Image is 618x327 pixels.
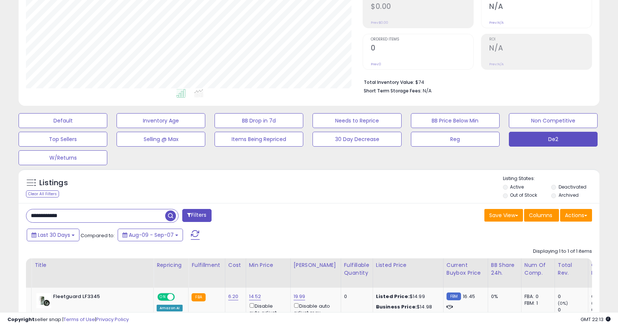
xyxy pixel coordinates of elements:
label: Out of Stock [510,192,537,198]
div: Fulfillment [192,261,222,269]
small: Prev: N/A [489,20,504,25]
div: seller snap | | [7,316,129,323]
span: 16.45 [463,293,475,300]
li: $74 [364,77,586,86]
b: Total Inventory Value: [364,79,414,85]
a: Terms of Use [63,316,95,323]
div: BB Share 24h. [491,261,518,277]
span: ON [158,294,167,300]
label: Active [510,184,524,190]
div: Repricing [157,261,185,269]
button: Default [19,113,107,128]
div: Current Buybox Price [447,261,485,277]
div: FBM: 1 [524,300,549,307]
span: Columns [529,212,552,219]
label: Deactivated [559,184,586,190]
div: Clear All Filters [26,190,59,197]
span: Aug-09 - Sep-07 [129,231,174,239]
a: 6.20 [228,293,239,300]
button: Last 30 Days [27,229,79,241]
small: Prev: $0.00 [371,20,388,25]
div: Disable auto adjust min [249,302,285,323]
span: Ordered Items [371,37,473,42]
div: Displaying 1 to 1 of 1 items [533,248,592,255]
button: Inventory Age [117,113,205,128]
span: Compared to: [81,232,115,239]
small: (0%) [591,300,602,306]
a: 19.99 [294,293,305,300]
button: Aug-09 - Sep-07 [118,229,183,241]
label: Archived [559,192,579,198]
div: [PERSON_NAME] [294,261,338,269]
h2: N/A [489,2,592,12]
button: Top Sellers [19,132,107,147]
button: Columns [524,209,559,222]
div: $14.98 [376,304,438,310]
button: BB Price Below Min [411,113,500,128]
small: FBM [447,292,461,300]
div: Min Price [249,261,287,269]
div: FBA: 0 [524,293,549,300]
p: Listing States: [503,175,599,182]
span: Last 30 Days [38,231,70,239]
button: BB Drop in 7d [215,113,303,128]
a: Privacy Policy [96,316,129,323]
span: ROI [489,37,592,42]
a: 14.52 [249,293,261,300]
h2: N/A [489,44,592,54]
h2: 0 [371,44,473,54]
button: Selling @ Max [117,132,205,147]
div: 0 [558,293,588,300]
div: 0 [344,293,367,300]
button: Non Competitive [509,113,598,128]
strong: Copyright [7,316,35,323]
b: Fleetguard LF3345 [53,293,143,302]
div: Cost [228,261,243,269]
div: Amazon AI [157,305,183,311]
button: Reg [411,132,500,147]
button: Filters [182,209,211,222]
b: Short Term Storage Fees: [364,88,422,94]
h5: Listings [39,178,68,188]
button: Save View [484,209,523,222]
small: Prev: N/A [489,62,504,66]
button: Actions [560,209,592,222]
small: FBA [192,293,205,301]
button: W/Returns [19,150,107,165]
div: Listed Price [376,261,440,269]
h2: $0.00 [371,2,473,12]
button: 30 Day Decrease [313,132,401,147]
small: Prev: 0 [371,62,381,66]
b: Listed Price: [376,293,410,300]
b: Business Price: [376,303,417,310]
div: Fulfillable Quantity [344,261,370,277]
span: 2025-10-8 22:13 GMT [581,316,611,323]
button: De2 [509,132,598,147]
small: (0%) [558,300,568,306]
span: N/A [423,87,432,94]
div: $14.99 [376,293,438,300]
div: Num of Comp. [524,261,552,277]
button: Items Being Repriced [215,132,303,147]
button: Needs to Reprice [313,113,401,128]
div: Total Rev. [558,261,585,277]
div: 0% [491,293,516,300]
span: OFF [174,294,186,300]
div: Title [35,261,150,269]
img: 41j0V7YpSZL._SL40_.jpg [36,293,51,308]
div: Disable auto adjust max [294,302,335,316]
